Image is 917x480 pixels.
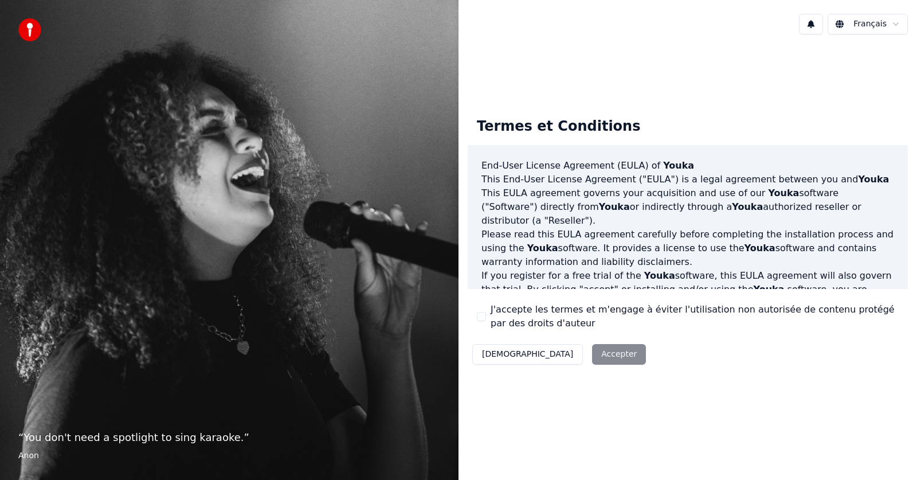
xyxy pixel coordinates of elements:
span: Youka [599,201,630,212]
h3: End-User License Agreement (EULA) of [481,159,894,173]
span: Youka [754,284,785,295]
img: youka [18,18,41,41]
span: Youka [644,270,675,281]
p: “ You don't need a spotlight to sing karaoke. ” [18,430,440,446]
p: This End-User License Agreement ("EULA") is a legal agreement between you and [481,173,894,186]
span: Youka [744,243,775,253]
span: Youka [768,188,799,198]
span: Youka [858,174,889,185]
p: This EULA agreement governs your acquisition and use of our software ("Software") directly from o... [481,186,894,228]
div: Termes et Conditions [468,108,649,145]
span: Youka [527,243,558,253]
span: Youka [732,201,763,212]
label: J'accepte les termes et m'engage à éviter l'utilisation non autorisée de contenu protégé par des ... [491,303,899,330]
footer: Anon [18,450,440,462]
span: Youka [663,160,694,171]
button: [DEMOGRAPHIC_DATA] [472,344,583,365]
p: Please read this EULA agreement carefully before completing the installation process and using th... [481,228,894,269]
p: If you register for a free trial of the software, this EULA agreement will also govern that trial... [481,269,894,324]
